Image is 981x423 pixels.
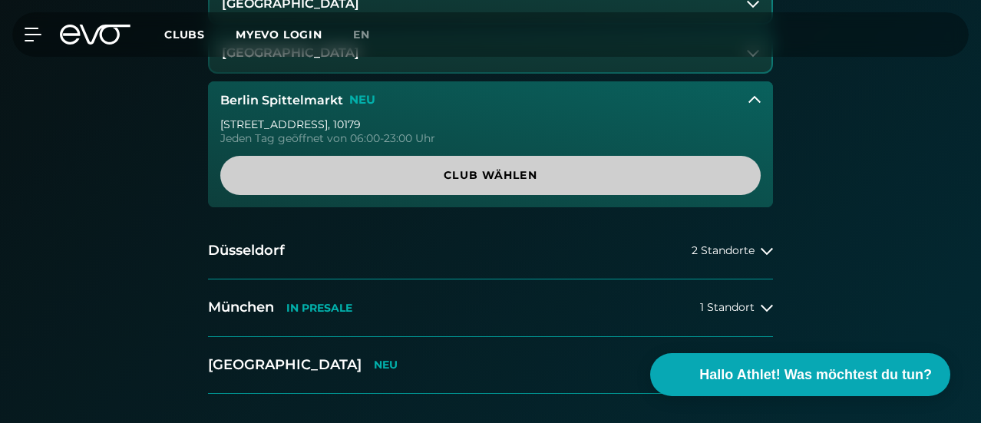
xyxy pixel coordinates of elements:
p: IN PRESALE [286,302,352,315]
span: 1 Standort [700,302,755,313]
h2: [GEOGRAPHIC_DATA] [208,355,362,375]
span: Hallo Athlet! Was möchtest du tun? [699,365,932,385]
p: NEU [349,94,375,107]
a: Club wählen [220,156,761,195]
button: Düsseldorf2 Standorte [208,223,773,279]
a: MYEVO LOGIN [236,28,322,41]
h3: Berlin Spittelmarkt [220,94,343,107]
div: Jeden Tag geöffnet von 06:00-23:00 Uhr [220,133,761,144]
a: en [353,26,388,44]
p: NEU [374,359,398,372]
a: Clubs [164,27,236,41]
span: en [353,28,370,41]
span: Club wählen [239,167,742,183]
button: Hallo Athlet! Was möchtest du tun? [650,353,950,396]
div: [STREET_ADDRESS] , 10179 [220,119,761,130]
button: MünchenIN PRESALE1 Standort [208,279,773,336]
span: Clubs [164,28,205,41]
span: 2 Standorte [692,245,755,256]
h2: Düsseldorf [208,241,285,260]
h2: München [208,298,274,317]
button: [GEOGRAPHIC_DATA]NEU1 Standort [208,337,773,394]
button: Berlin SpittelmarktNEU [208,81,773,120]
